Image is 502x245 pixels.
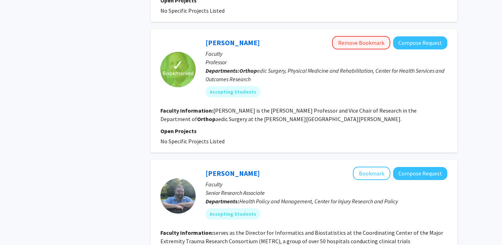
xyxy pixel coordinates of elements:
a: [PERSON_NAME] [206,38,260,47]
button: Compose Request to Anthony Carlini [393,167,447,180]
iframe: Chat [5,213,30,240]
span: edic Surgery, Physical Medicine and Rehabilitation, Center for Health Services and Outcomes Research [206,67,445,83]
span: ✓ [172,62,184,69]
button: Add Anthony Carlini to Bookmarks [353,167,390,180]
span: Health Policy and Management, Center for Injury Research and Policy [239,198,398,205]
button: Compose Request to Richard Skolasky [393,36,447,49]
p: Open Projects [160,127,447,135]
b: Faculty Information: [160,229,213,236]
b: Orthop [239,67,257,74]
p: Faculty [206,49,447,58]
span: No Specific Projects Listed [160,138,225,145]
fg-read-more: [PERSON_NAME] is the [PERSON_NAME] Professor and Vice Chair of Research in the Department of aedi... [160,107,417,122]
b: Departments: [206,198,239,205]
b: Orthop [197,115,215,122]
p: Faculty [206,180,447,189]
a: [PERSON_NAME] [206,169,260,178]
b: Departments: [206,67,239,74]
b: Faculty Information: [160,107,213,114]
mat-chip: Accepting Students [206,208,261,220]
span: No Specific Projects Listed [160,7,225,14]
span: Bookmarked [163,69,194,77]
mat-chip: Accepting Students [206,86,261,97]
p: Senior Research Associate [206,189,447,197]
button: Remove Bookmark [332,36,390,49]
p: Professor [206,58,447,66]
